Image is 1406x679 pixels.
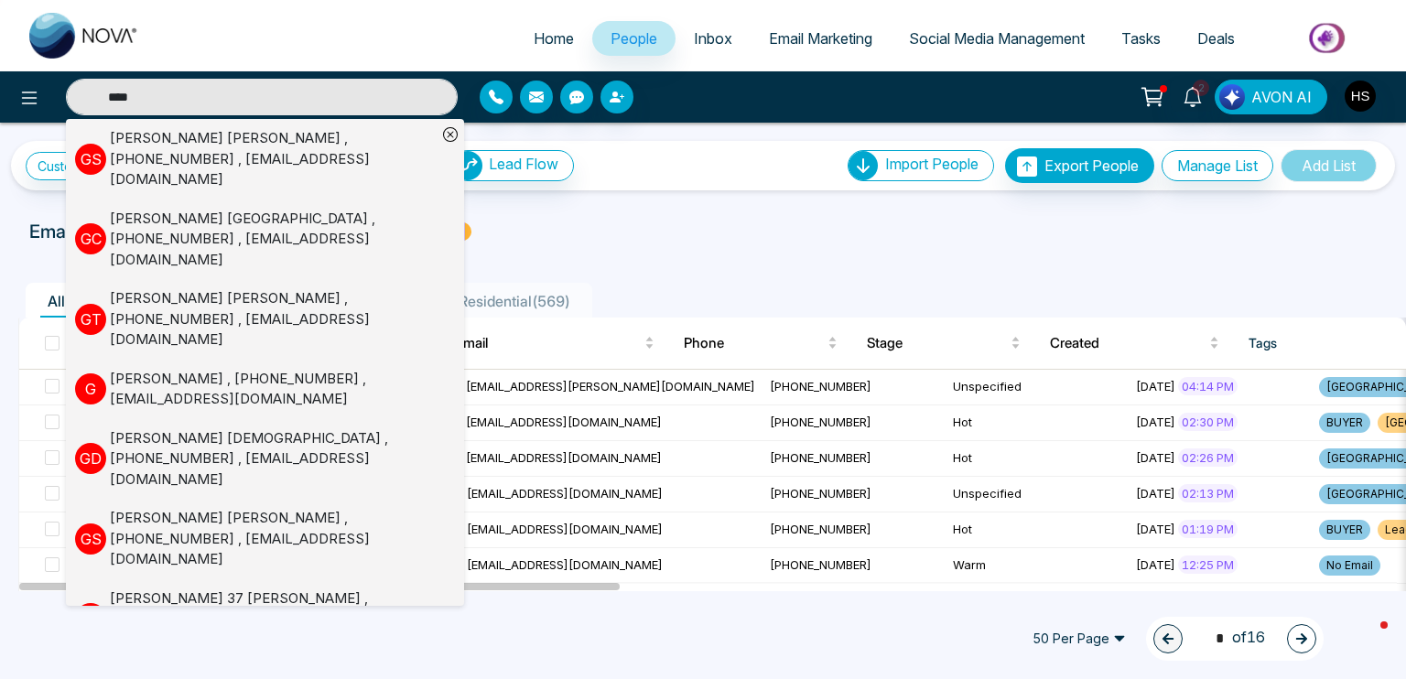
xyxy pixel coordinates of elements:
[770,450,871,465] span: [PHONE_NUMBER]
[946,512,1129,548] td: Hot
[448,379,755,393] span: [EMAIL_ADDRESS][PERSON_NAME][DOMAIN_NAME]
[1345,81,1376,112] img: User Avatar
[1050,332,1206,354] span: Created
[1319,413,1370,433] span: BUYER
[1162,150,1273,181] button: Manage List
[1178,555,1238,574] span: 12:25 PM
[852,318,1035,369] th: Stage
[1179,21,1253,56] a: Deals
[1205,626,1265,651] span: of 16
[891,21,1103,56] a: Social Media Management
[1020,624,1139,653] span: 50 Per Page
[489,155,558,173] span: Lead Flow
[1251,86,1312,108] span: AVON AI
[770,522,871,536] span: [PHONE_NUMBER]
[694,29,732,48] span: Inbox
[611,29,657,48] span: People
[1178,448,1238,467] span: 02:26 PM
[534,29,574,48] span: Home
[1005,148,1154,183] button: Export People
[867,332,1007,354] span: Stage
[110,588,437,651] div: [PERSON_NAME] 37 [PERSON_NAME] , [PHONE_NUMBER] , [EMAIL_ADDRESS][DOMAIN_NAME]
[1136,379,1175,393] span: [DATE]
[909,29,1085,48] span: Social Media Management
[448,486,663,501] span: [EMAIL_ADDRESS][DOMAIN_NAME]
[1178,377,1238,395] span: 04:14 PM
[946,441,1129,477] td: Hot
[946,370,1129,405] td: Unspecified
[1136,522,1175,536] span: [DATE]
[29,218,163,245] p: Email Statistics:
[1193,80,1209,96] span: 2
[1103,21,1179,56] a: Tasks
[770,379,871,393] span: [PHONE_NUMBER]
[946,477,1129,512] td: Unspecified
[1035,318,1234,369] th: Created
[1215,80,1327,114] button: AVON AI
[110,288,437,350] div: [PERSON_NAME] [PERSON_NAME] , [PHONE_NUMBER] , [EMAIL_ADDRESS][DOMAIN_NAME]
[1121,29,1161,48] span: Tasks
[448,522,663,536] span: [EMAIL_ADDRESS][DOMAIN_NAME]
[770,486,871,501] span: [PHONE_NUMBER]
[75,443,106,474] p: G D
[75,603,106,634] p: G 3
[1136,450,1175,465] span: [DATE]
[885,155,979,173] span: Import People
[110,369,437,410] div: [PERSON_NAME] , [PHONE_NUMBER] , [EMAIL_ADDRESS][DOMAIN_NAME]
[110,128,437,190] div: [PERSON_NAME] [PERSON_NAME] , [PHONE_NUMBER] , [EMAIL_ADDRESS][DOMAIN_NAME]
[75,373,106,404] p: G
[1171,80,1215,112] a: 2
[448,415,662,429] span: [EMAIL_ADDRESS][DOMAIN_NAME]
[1136,486,1175,501] span: [DATE]
[40,292,160,310] span: All People ( 767 )
[770,415,871,429] span: [PHONE_NUMBER]
[770,557,871,572] span: [PHONE_NUMBER]
[110,428,437,490] div: [PERSON_NAME] [DEMOGRAPHIC_DATA] , [PHONE_NUMBER] , [EMAIL_ADDRESS][DOMAIN_NAME]
[676,21,751,56] a: Inbox
[445,150,574,181] a: Lead FlowLead Flow
[669,318,852,369] th: Phone
[1219,84,1245,110] img: Lead Flow
[455,332,641,354] span: Email
[592,21,676,56] a: People
[1319,555,1380,576] span: No Email
[946,405,1129,441] td: Hot
[110,209,437,271] div: [PERSON_NAME] [GEOGRAPHIC_DATA] , [PHONE_NUMBER] , [EMAIL_ADDRESS][DOMAIN_NAME]
[515,21,592,56] a: Home
[1178,413,1238,431] span: 02:30 PM
[684,332,824,354] span: Phone
[452,150,574,181] button: Lead Flow
[453,151,482,180] img: Lead Flow
[1136,557,1175,572] span: [DATE]
[75,304,106,335] p: G T
[75,223,106,254] p: G C
[1136,415,1175,429] span: [DATE]
[751,21,891,56] a: Email Marketing
[411,292,578,310] span: Email Residential ( 569 )
[1197,29,1235,48] span: Deals
[769,29,872,48] span: Email Marketing
[75,523,106,555] p: G S
[75,144,106,175] p: G S
[1178,484,1238,502] span: 02:13 PM
[1319,520,1370,540] span: BUYER
[1178,520,1238,538] span: 01:19 PM
[946,548,1129,584] td: Warm
[448,450,662,465] span: [EMAIL_ADDRESS][DOMAIN_NAME]
[110,508,437,570] div: [PERSON_NAME] [PERSON_NAME] , [PHONE_NUMBER] , [EMAIL_ADDRESS][DOMAIN_NAME]
[29,13,139,59] img: Nova CRM Logo
[1044,156,1139,175] span: Export People
[1344,617,1388,661] iframe: Intercom live chat
[26,152,155,180] a: Custom Filter
[1262,17,1395,59] img: Market-place.gif
[448,557,663,572] span: [EMAIL_ADDRESS][DOMAIN_NAME]
[440,318,669,369] th: Email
